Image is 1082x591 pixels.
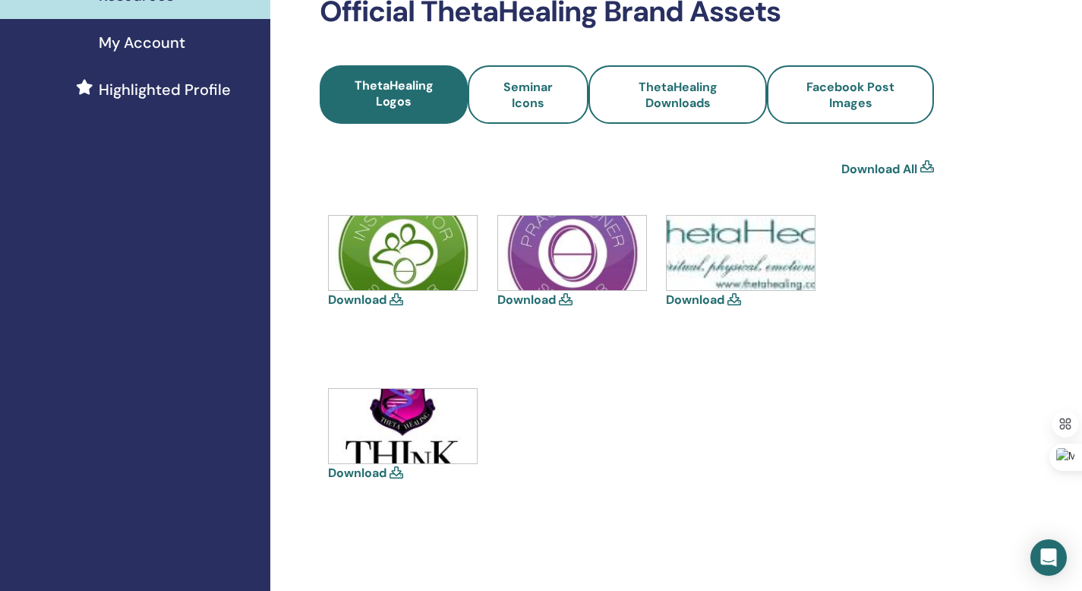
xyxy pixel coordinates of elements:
[151,88,163,100] img: tab_keywords_by_traffic_grey.svg
[168,90,256,100] div: Keywords by Traffic
[767,65,934,124] a: Facebook Post Images
[468,65,588,124] a: Seminar Icons
[99,78,231,101] span: Highlighted Profile
[329,389,477,463] img: think-shield.jpg
[24,40,36,52] img: website_grey.svg
[355,77,434,109] span: ThetaHealing Logos
[99,31,185,54] span: My Account
[588,65,767,124] a: ThetaHealing Downloads
[41,88,53,100] img: tab_domain_overview_orange.svg
[328,292,386,308] a: Download
[58,90,136,100] div: Domain Overview
[806,79,894,111] span: Facebook Post Images
[667,216,815,290] img: thetahealing-logo-a-copy.jpg
[43,24,74,36] div: v 4.0.25
[841,160,917,179] a: Download All
[639,79,718,111] span: ThetaHealing Downloads
[320,65,468,124] a: ThetaHealing Logos
[497,292,556,308] a: Download
[498,216,646,290] img: icons-practitioner.jpg
[24,24,36,36] img: logo_orange.svg
[39,40,167,52] div: Domain: [DOMAIN_NAME]
[329,216,477,290] img: icons-instructor.jpg
[503,79,553,111] span: Seminar Icons
[328,465,386,481] a: Download
[666,292,724,308] a: Download
[1030,539,1067,576] div: Open Intercom Messenger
